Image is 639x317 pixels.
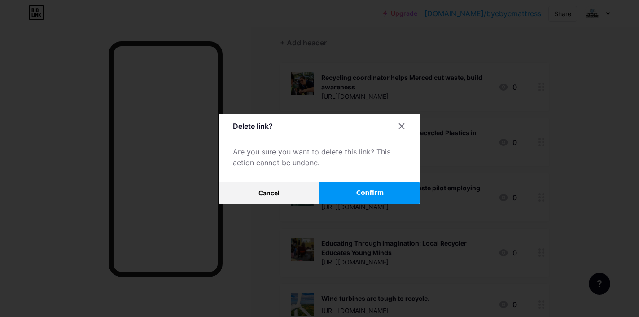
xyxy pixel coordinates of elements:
[258,189,280,197] span: Cancel
[356,188,384,198] span: Confirm
[233,146,406,168] div: Are you sure you want to delete this link? This action cannot be undone.
[219,182,319,204] button: Cancel
[319,182,420,204] button: Confirm
[233,121,273,132] div: Delete link?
